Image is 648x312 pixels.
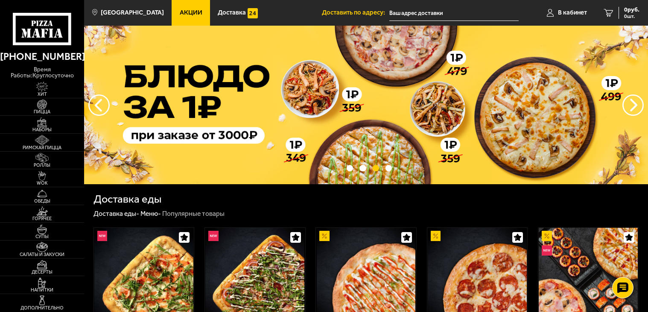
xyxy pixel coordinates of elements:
[162,209,225,218] div: Популярные товары
[622,94,644,116] button: предыдущий
[208,231,219,241] img: Новинка
[542,245,552,256] img: Новинка
[93,194,161,204] h1: Доставка еды
[101,9,164,16] span: [GEOGRAPHIC_DATA]
[319,231,330,241] img: Акционный
[624,7,639,13] span: 0 руб.
[558,9,587,16] span: В кабинет
[88,94,110,116] button: следующий
[389,5,519,21] input: Ваш адрес доставки
[218,9,246,16] span: Доставка
[180,9,202,16] span: Акции
[359,165,366,171] button: точки переключения
[624,14,639,19] span: 0 шт.
[431,231,441,241] img: Акционный
[385,165,392,171] button: точки переключения
[347,165,353,171] button: точки переключения
[322,9,389,16] span: Доставить по адресу:
[140,209,161,218] a: Меню-
[542,231,552,241] img: Акционный
[248,8,258,18] img: 15daf4d41897b9f0e9f617042186c801.svg
[93,209,139,218] a: Доставка еды-
[373,165,379,171] button: точки переключения
[97,231,108,241] img: Новинка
